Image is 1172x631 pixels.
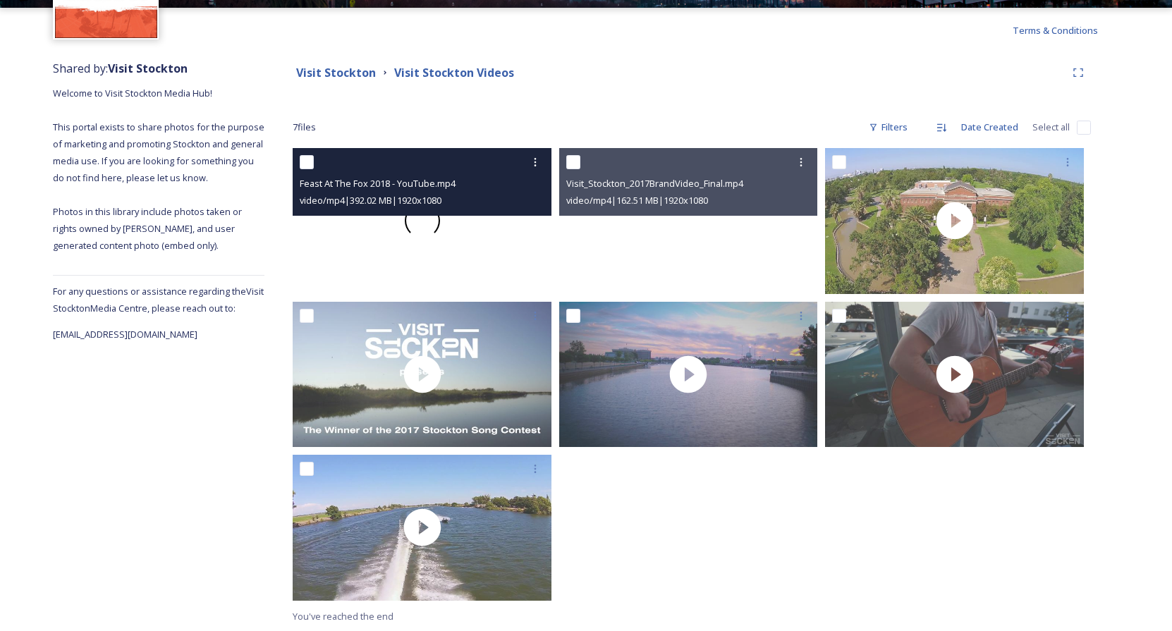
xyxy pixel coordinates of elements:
span: You've reached the end [293,610,393,623]
video: Visit_Stockton_2017BrandVideo_Final.mp4 [559,148,818,293]
img: thumbnail [293,455,551,600]
div: Date Created [954,114,1025,141]
span: [EMAIL_ADDRESS][DOMAIN_NAME] [53,328,197,341]
a: Terms & Conditions [1013,22,1119,39]
span: Select all [1032,121,1070,134]
span: video/mp4 | 392.02 MB | 1920 x 1080 [300,194,441,207]
span: Terms & Conditions [1013,24,1098,37]
strong: Visit Stockton [296,65,376,80]
span: video/mp4 | 162.51 MB | 1920 x 1080 [566,194,708,207]
span: Shared by: [53,61,188,76]
span: For any questions or assistance regarding the Visit Stockton Media Centre, please reach out to: [53,285,264,314]
span: 7 file s [293,121,316,134]
span: Visit_Stockton_2017BrandVideo_Final.mp4 [566,177,743,190]
img: thumbnail [825,148,1084,293]
img: thumbnail [825,302,1084,447]
strong: Visit Stockton [108,61,188,76]
span: Feast At The Fox 2018 - YouTube.mp4 [300,177,456,190]
strong: Visit Stockton Videos [394,65,514,80]
img: thumbnail [559,302,818,447]
div: Filters [862,114,915,141]
img: thumbnail [293,302,551,447]
span: Welcome to Visit Stockton Media Hub! This portal exists to share photos for the purpose of market... [53,87,267,252]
